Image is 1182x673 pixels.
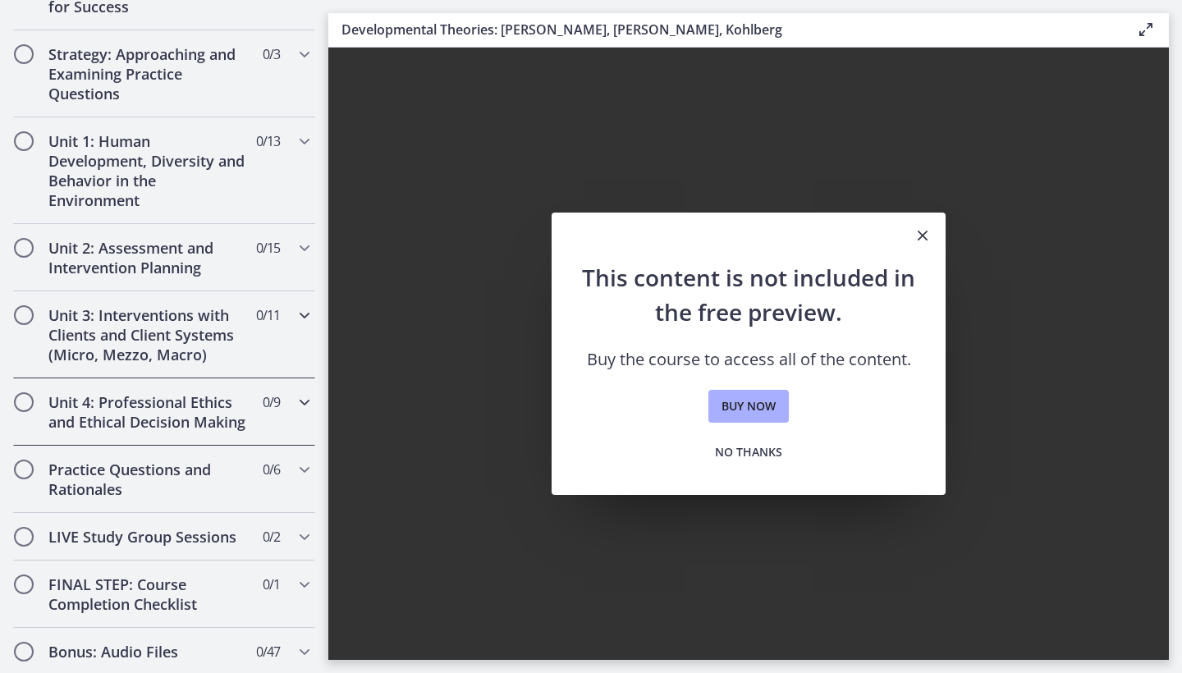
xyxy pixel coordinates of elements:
[48,44,249,103] h2: Strategy: Approaching and Examining Practice Questions
[48,527,249,547] h2: LIVE Study Group Sessions
[702,436,795,469] button: No thanks
[256,642,280,662] span: 0 / 47
[263,392,280,412] span: 0 / 9
[263,460,280,479] span: 0 / 6
[48,575,249,614] h2: FINAL STEP: Course Completion Checklist
[263,44,280,64] span: 0 / 3
[708,390,789,423] a: Buy now
[256,238,280,258] span: 0 / 15
[263,527,280,547] span: 0 / 2
[256,131,280,151] span: 0 / 13
[341,20,1110,39] h3: Developmental Theories: [PERSON_NAME], [PERSON_NAME], Kohlberg
[48,642,249,662] h2: Bonus: Audio Files
[715,442,782,462] span: No thanks
[900,213,946,260] button: Close
[48,305,249,364] h2: Unit 3: Interventions with Clients and Client Systems (Micro, Mezzo, Macro)
[263,575,280,594] span: 0 / 1
[48,460,249,499] h2: Practice Questions and Rationales
[48,392,249,432] h2: Unit 4: Professional Ethics and Ethical Decision Making
[256,305,280,325] span: 0 / 11
[722,396,776,416] span: Buy now
[578,260,919,329] h2: This content is not included in the free preview.
[578,349,919,370] p: Buy the course to access all of the content.
[48,238,249,277] h2: Unit 2: Assessment and Intervention Planning
[48,131,249,210] h2: Unit 1: Human Development, Diversity and Behavior in the Environment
